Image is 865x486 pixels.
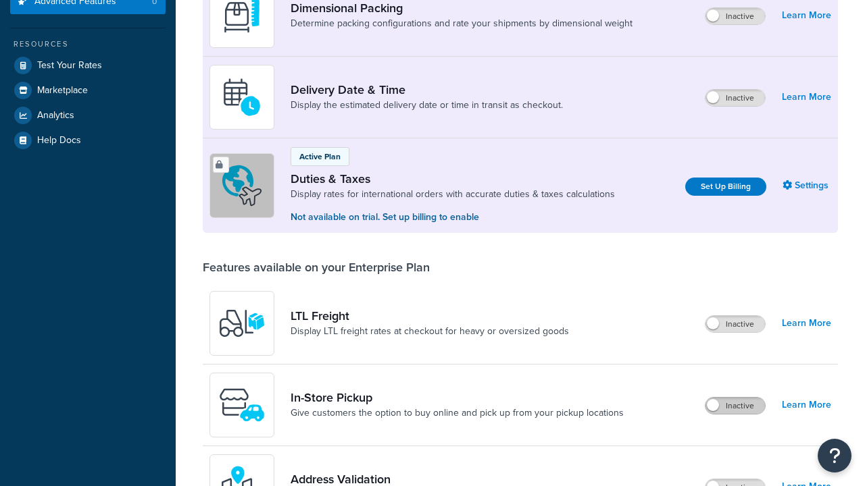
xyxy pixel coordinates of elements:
a: Analytics [10,103,166,128]
a: In-Store Pickup [291,390,624,405]
label: Inactive [706,90,765,106]
div: Features available on your Enterprise Plan [203,260,430,275]
img: y79ZsPf0fXUFUhFXDzUgf+ktZg5F2+ohG75+v3d2s1D9TjoU8PiyCIluIjV41seZevKCRuEjTPPOKHJsQcmKCXGdfprl3L4q7... [218,300,266,347]
a: Determine packing configurations and rate your shipments by dimensional weight [291,17,633,30]
a: Display the estimated delivery date or time in transit as checkout. [291,99,563,112]
a: Learn More [782,314,831,333]
a: Learn More [782,88,831,107]
div: Resources [10,38,166,50]
a: Display LTL freight rates at checkout for heavy or oversized goods [291,325,569,338]
a: Marketplace [10,78,166,103]
a: Delivery Date & Time [291,82,563,97]
label: Inactive [706,8,765,24]
a: Learn More [782,396,831,414]
a: LTL Freight [291,308,569,323]
a: Give customers the option to buy online and pick up from your pickup locations [291,406,624,420]
img: wfgcfpwTIucLEAAAAASUVORK5CYII= [218,381,266,429]
a: Help Docs [10,128,166,153]
span: Test Your Rates [37,60,102,72]
span: Analytics [37,110,74,122]
label: Inactive [706,316,765,332]
a: Learn More [782,6,831,25]
p: Active Plan [299,151,341,163]
a: Dimensional Packing [291,1,633,16]
a: Duties & Taxes [291,171,615,186]
span: Marketplace [37,85,88,97]
img: gfkeb5ejjkALwAAAABJRU5ErkJggg== [218,74,266,121]
a: Test Your Rates [10,53,166,78]
a: Display rates for international orders with accurate duties & taxes calculations [291,188,615,201]
button: Open Resource Center [818,439,851,473]
span: Help Docs [37,135,81,146]
a: Settings [783,176,831,195]
a: Set Up Billing [685,178,766,196]
p: Not available on trial. Set up billing to enable [291,210,615,225]
label: Inactive [706,398,765,414]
